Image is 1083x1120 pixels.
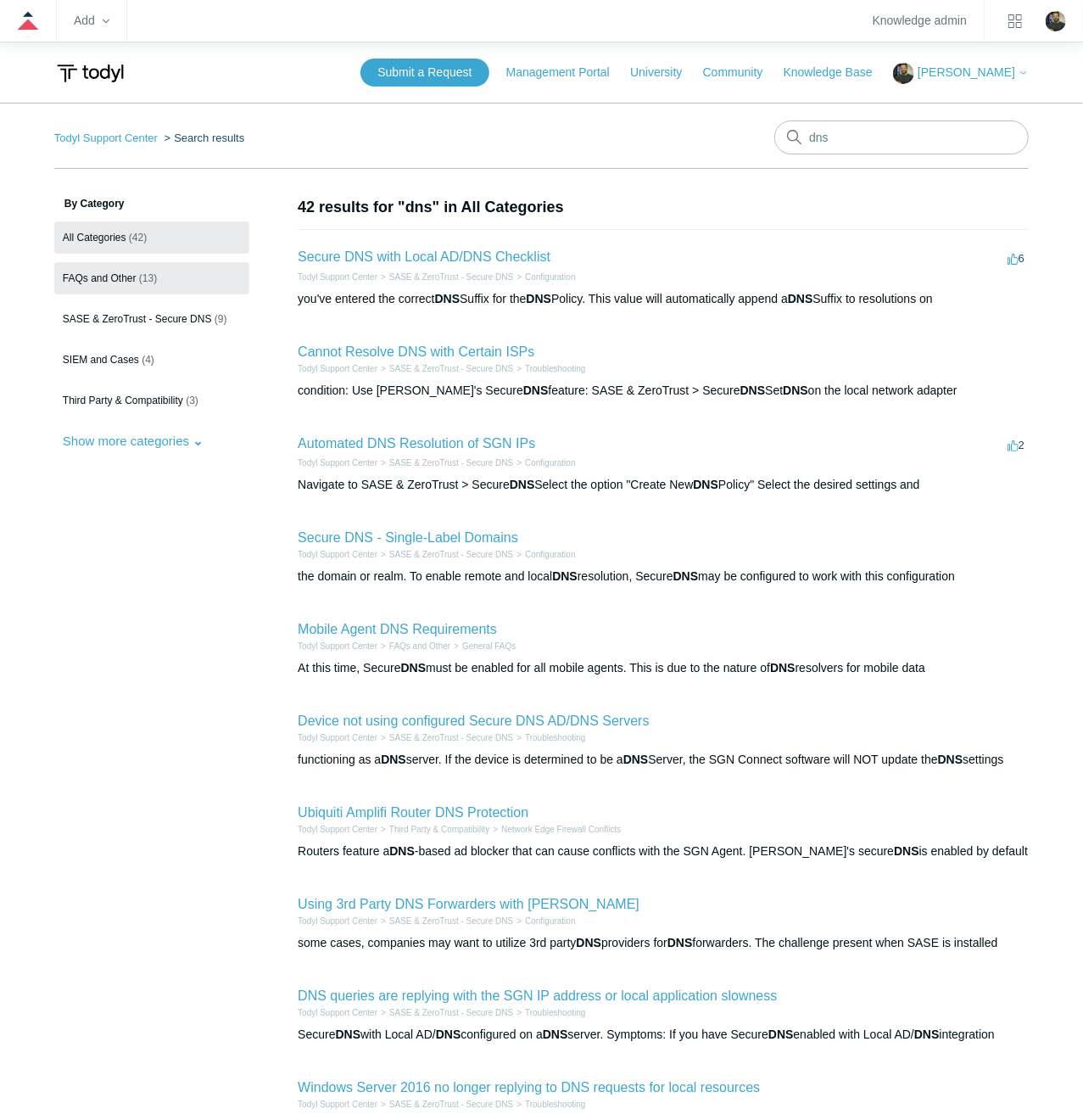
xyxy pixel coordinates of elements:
[389,733,513,742] a: SASE & ZeroTrust - Secure DNS
[54,58,126,89] img: Todyl Support Center Help Center home page
[298,805,528,820] a: Ubiquiti Amplifi Router DNS Protection
[552,569,578,583] em: DNS
[54,221,249,254] a: All Categories (42)
[525,1008,585,1017] a: Troubleshooting
[918,65,1015,79] span: [PERSON_NAME]
[873,16,967,25] a: Knowledge admin
[298,1026,1029,1044] div: Secure with Local AD/ configured on a server. Symptoms: If you have Secure enabled with Local AD/...
[513,1006,585,1019] li: Troubleshooting
[298,272,377,282] a: Todyl Support Center
[377,362,513,375] li: SASE & ZeroTrust - Secure DNS
[377,271,513,283] li: SASE & ZeroTrust - Secure DNS
[54,303,249,335] a: SASE & ZeroTrust - Secure DNS (9)
[389,825,489,834] a: Third Party & Compatibility
[914,1028,940,1041] em: DNS
[74,16,109,25] zd-hc-trigger: Add
[63,272,137,284] span: FAQs and Other
[525,272,575,282] a: Configuration
[523,384,549,397] em: DNS
[389,272,513,282] a: SASE & ZeroTrust - Secure DNS
[377,915,513,927] li: SASE & ZeroTrust - Secure DNS
[513,548,575,561] li: Configuration
[703,64,780,81] a: Community
[336,1028,361,1041] em: DNS
[577,936,602,949] em: DNS
[298,825,377,834] a: Todyl Support Center
[1008,252,1024,265] span: 6
[513,456,575,469] li: Configuration
[513,1098,585,1111] li: Troubleshooting
[389,844,415,858] em: DNS
[298,622,497,636] a: Mobile Agent DNS Requirements
[54,262,249,294] a: FAQs and Other (13)
[298,897,639,911] a: Using 3rd Party DNS Forwarders with [PERSON_NAME]
[389,916,513,926] a: SASE & ZeroTrust - Secure DNS
[510,478,535,491] em: DNS
[54,132,158,144] a: Todyl Support Center
[506,64,627,81] a: Management Portal
[298,548,377,561] li: Todyl Support Center
[893,63,1029,84] button: [PERSON_NAME]
[298,1080,760,1095] a: Windows Server 2016 no longer replying to DNS requests for local resources
[389,458,513,468] a: SASE & ZeroTrust - Secure DNS
[298,436,535,451] a: Automated DNS Resolution of SGN IPs
[298,456,377,469] li: Todyl Support Center
[389,1008,513,1017] a: SASE & ZeroTrust - Secure DNS
[298,988,777,1003] a: DNS queries are replying with the SGN IP address or local application slowness
[377,1006,513,1019] li: SASE & ZeroTrust - Secure DNS
[298,731,377,744] li: Todyl Support Center
[894,844,919,858] em: DNS
[630,64,699,81] a: University
[377,548,513,561] li: SASE & ZeroTrust - Secure DNS
[513,915,575,927] li: Configuration
[298,733,377,742] a: Todyl Support Center
[783,384,808,397] em: DNS
[298,1098,377,1111] li: Todyl Support Center
[450,640,516,652] li: General FAQs
[298,916,377,926] a: Todyl Support Center
[462,641,516,651] a: General FAQs
[389,1100,513,1109] a: SASE & ZeroTrust - Secure DNS
[489,823,621,836] li: Network Edge Firewall Conflicts
[673,569,699,583] em: DNS
[525,1100,585,1109] a: Troubleshooting
[389,641,450,651] a: FAQs and Other
[54,196,249,211] h3: By Category
[543,1028,568,1041] em: DNS
[298,530,518,545] a: Secure DNS - Single-Label Domains
[298,249,550,264] a: Secure DNS with Local AD/DNS Checklist
[298,196,1029,219] h1: 42 results for "dns" in All Categories
[298,640,377,652] li: Todyl Support Center
[381,753,406,766] em: DNS
[525,364,585,373] a: Troubleshooting
[527,292,552,305] em: DNS
[435,292,461,305] em: DNS
[298,271,377,283] li: Todyl Support Center
[377,456,513,469] li: SASE & ZeroTrust - Secure DNS
[784,64,890,81] a: Knowledge Base
[774,120,1029,154] input: Search
[298,476,1029,494] div: Navigate to SASE & ZeroTrust > Secure Select the option "Create New Policy" Select the desired se...
[298,751,1029,769] div: functioning as a server. If the device is determined to be a Server, the SGN Connect software wil...
[298,1006,377,1019] li: Todyl Support Center
[63,354,139,366] span: SIEM and Cases
[513,731,585,744] li: Troubleshooting
[1046,11,1066,31] img: user avatar
[436,1028,461,1041] em: DNS
[525,550,575,559] a: Configuration
[298,823,377,836] li: Todyl Support Center
[186,395,198,406] span: (3)
[161,132,245,144] li: Search results
[298,641,377,651] a: Todyl Support Center
[377,823,489,836] li: Third Party & Compatibility
[513,362,585,375] li: Troubleshooting
[501,825,621,834] a: Network Edge Firewall Conflicts
[788,292,813,305] em: DNS
[938,753,963,766] em: DNS
[768,1028,794,1041] em: DNS
[1008,439,1024,451] span: 2
[389,364,513,373] a: SASE & ZeroTrust - Secure DNS
[360,59,488,87] a: Submit a Request
[525,458,575,468] a: Configuration
[513,271,575,283] li: Configuration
